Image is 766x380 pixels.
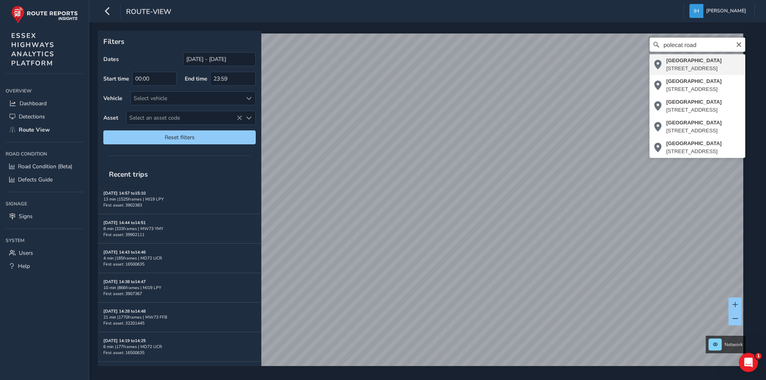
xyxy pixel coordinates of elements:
[666,140,722,148] div: [GEOGRAPHIC_DATA]
[689,4,703,18] img: diamond-layout
[6,210,83,223] a: Signs
[18,262,30,270] span: Help
[755,353,762,359] span: 1
[666,57,722,65] div: [GEOGRAPHIC_DATA]
[666,77,722,85] div: [GEOGRAPHIC_DATA]
[725,341,743,348] span: Network
[126,7,171,18] span: route-view
[103,338,146,344] strong: [DATE] 14:19 to 14:25
[6,148,83,160] div: Road Condition
[666,85,722,93] div: [STREET_ADDRESS]
[666,65,722,73] div: [STREET_ADDRESS]
[126,111,242,124] span: Select an asset code
[103,279,146,285] strong: [DATE] 14:38 to 14:47
[666,119,722,127] div: [GEOGRAPHIC_DATA]
[103,291,142,297] span: First asset: 3907367
[131,92,242,105] div: Select vehicle
[689,4,749,18] button: [PERSON_NAME]
[706,4,746,18] span: [PERSON_NAME]
[19,213,33,220] span: Signs
[103,114,118,122] label: Asset
[103,55,119,63] label: Dates
[6,97,83,110] a: Dashboard
[103,220,146,226] strong: [DATE] 14:44 to 14:51
[6,198,83,210] div: Signage
[103,314,256,320] div: 21 min | 1770 frames | MW73 FFB
[103,75,129,83] label: Start time
[103,190,146,196] strong: [DATE] 14:57 to 15:10
[103,308,146,314] strong: [DATE] 14:28 to 14:48
[6,160,83,173] a: Road Condition (Beta)
[666,127,722,135] div: [STREET_ADDRESS]
[103,226,256,232] div: 8 min | 333 frames | MW73 YMY
[6,260,83,273] a: Help
[11,6,78,24] img: rr logo
[103,164,154,185] span: Recent trips
[6,123,83,136] a: Route View
[103,285,256,291] div: 10 min | 866 frames | MJ19 LPY
[103,320,144,326] span: First asset: 32201445
[18,163,72,170] span: Road Condition (Beta)
[19,126,50,134] span: Route View
[103,202,142,208] span: First asset: 3902383
[103,344,256,350] div: 6 min | 177 frames | MD72 UCR
[6,234,83,246] div: System
[103,130,256,144] button: Reset filters
[109,134,250,141] span: Reset filters
[103,350,144,356] span: First asset: 16500635
[185,75,207,83] label: End time
[11,31,55,68] span: ESSEX HIGHWAYS ANALYTICS PLATFORM
[666,148,722,156] div: [STREET_ADDRESS]
[6,173,83,186] a: Defects Guide
[19,113,45,120] span: Detections
[103,255,256,261] div: 4 min | 185 frames | MD72 UCR
[6,110,83,123] a: Detections
[18,176,53,183] span: Defects Guide
[103,196,256,202] div: 13 min | 1525 frames | MJ19 LPY
[103,232,144,238] span: First asset: 39902111
[20,100,47,107] span: Dashboard
[103,249,146,255] strong: [DATE] 14:43 to 14:46
[6,246,83,260] a: Users
[650,37,745,52] input: Search
[242,111,255,124] div: Select an asset code
[666,106,722,114] div: [STREET_ADDRESS]
[6,85,83,97] div: Overview
[666,98,722,106] div: [GEOGRAPHIC_DATA]
[103,95,122,102] label: Vehicle
[101,33,743,375] canvas: Map
[103,36,256,47] p: Filters
[739,353,758,372] iframe: Intercom live chat
[19,249,33,257] span: Users
[103,261,144,267] span: First asset: 16500635
[736,40,742,48] button: Clear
